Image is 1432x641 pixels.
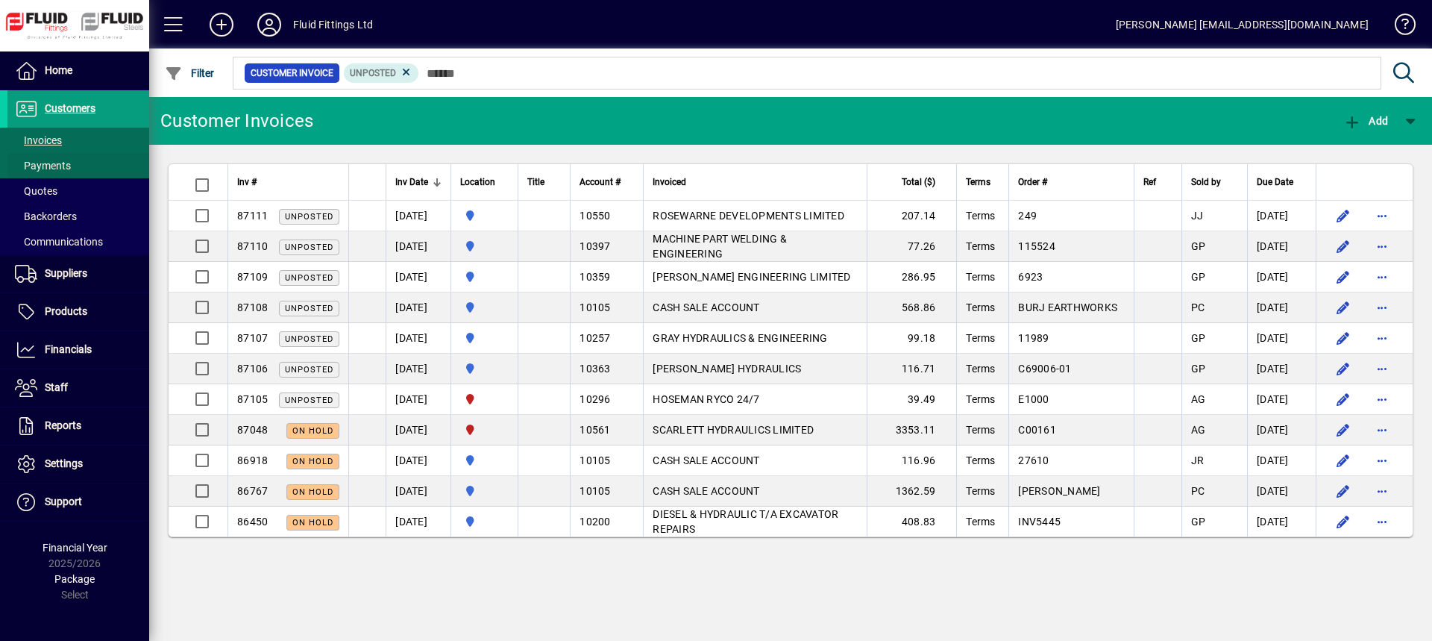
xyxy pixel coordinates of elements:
[1247,262,1316,293] td: [DATE]
[160,109,313,133] div: Customer Invoices
[1331,234,1355,258] button: Edit
[1018,210,1037,222] span: 249
[1191,454,1205,466] span: JR
[653,363,801,375] span: [PERSON_NAME] HYDRAULICS
[45,457,83,469] span: Settings
[237,424,268,436] span: 87048
[395,174,428,190] span: Inv Date
[966,424,995,436] span: Terms
[1018,363,1071,375] span: C69006-01
[7,255,149,293] a: Suppliers
[1018,271,1043,283] span: 6923
[1384,3,1413,51] a: Knowledge Base
[867,476,956,507] td: 1362.59
[902,174,935,190] span: Total ($)
[165,67,215,79] span: Filter
[966,301,995,313] span: Terms
[1191,363,1206,375] span: GP
[237,301,268,313] span: 87108
[460,174,495,190] span: Location
[7,178,149,204] a: Quotes
[1331,357,1355,381] button: Edit
[386,323,450,354] td: [DATE]
[460,391,509,407] span: FLUID FITTINGS CHRISTCHURCH
[1370,357,1394,381] button: More options
[1370,479,1394,503] button: More options
[1018,454,1049,466] span: 27610
[7,229,149,254] a: Communications
[1370,265,1394,289] button: More options
[966,271,995,283] span: Terms
[1331,265,1355,289] button: Edit
[1018,174,1125,190] div: Order #
[580,174,621,190] span: Account #
[1116,13,1369,37] div: [PERSON_NAME] [EMAIL_ADDRESS][DOMAIN_NAME]
[580,301,610,313] span: 10105
[54,573,95,585] span: Package
[285,365,333,375] span: Unposted
[237,485,268,497] span: 86767
[1340,107,1392,134] button: Add
[580,174,634,190] div: Account #
[966,393,995,405] span: Terms
[386,201,450,231] td: [DATE]
[1370,326,1394,350] button: More options
[292,457,333,466] span: On hold
[293,13,373,37] div: Fluid Fittings Ltd
[966,516,995,528] span: Terms
[7,128,149,153] a: Invoices
[1331,296,1355,319] button: Edit
[966,174,990,190] span: Terms
[1247,507,1316,537] td: [DATE]
[386,445,450,476] td: [DATE]
[580,485,610,497] span: 10105
[344,63,419,83] mat-chip: Customer Invoice Status: Unposted
[1331,418,1355,442] button: Edit
[867,415,956,445] td: 3353.11
[867,384,956,415] td: 39.49
[198,11,245,38] button: Add
[460,360,509,377] span: AUCKLAND
[460,238,509,254] span: AUCKLAND
[460,330,509,346] span: AUCKLAND
[15,210,77,222] span: Backorders
[15,236,103,248] span: Communications
[527,174,561,190] div: Title
[653,508,838,535] span: DIESEL & HYDRAULIC T/A EXCAVATOR REPAIRS
[45,305,87,317] span: Products
[15,134,62,146] span: Invoices
[1191,332,1206,344] span: GP
[45,64,72,76] span: Home
[1191,174,1238,190] div: Sold by
[867,201,956,231] td: 207.14
[7,153,149,178] a: Payments
[1191,424,1206,436] span: AG
[285,395,333,405] span: Unposted
[386,415,450,445] td: [DATE]
[386,354,450,384] td: [DATE]
[1191,240,1206,252] span: GP
[45,495,82,507] span: Support
[653,174,686,190] span: Invoiced
[1247,323,1316,354] td: [DATE]
[237,271,268,283] span: 87109
[1018,485,1100,497] span: [PERSON_NAME]
[237,174,339,190] div: Inv #
[1018,332,1049,344] span: 11989
[285,334,333,344] span: Unposted
[1370,418,1394,442] button: More options
[966,454,995,466] span: Terms
[7,331,149,369] a: Financials
[237,393,268,405] span: 87105
[386,293,450,323] td: [DATE]
[1247,384,1316,415] td: [DATE]
[386,476,450,507] td: [DATE]
[45,343,92,355] span: Financials
[1018,174,1047,190] span: Order #
[161,60,219,87] button: Filter
[580,454,610,466] span: 10105
[237,174,257,190] span: Inv #
[580,210,610,222] span: 10550
[460,422,509,438] span: FLUID FITTINGS CHRISTCHURCH
[350,68,396,78] span: Unposted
